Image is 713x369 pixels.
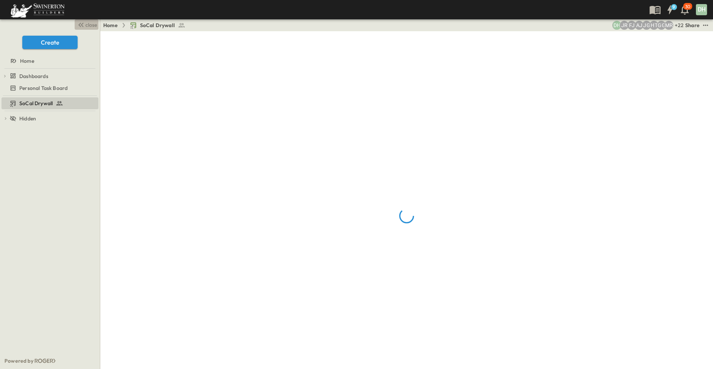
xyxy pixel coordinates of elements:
div: Jorge Garcia (jorgarcia@swinerton.com) [642,21,651,30]
div: Joshua Russell (joshua.russell@swinerton.com) [620,21,629,30]
div: SoCal Drywalltest [1,97,98,109]
button: DH [695,3,708,16]
a: Home [1,56,97,66]
button: Create [22,36,78,49]
button: 9 [662,3,677,16]
div: Daryll Hayward (daryll.hayward@swinerton.com) [612,21,621,30]
p: 30 [685,4,690,10]
nav: breadcrumbs [103,22,190,29]
span: Hidden [19,115,36,122]
div: Francisco J. Sanchez (frsanchez@swinerton.com) [627,21,636,30]
div: Meghana Raj (meghana.raj@swinerton.com) [664,21,673,30]
h6: 9 [673,4,675,10]
button: test [701,21,710,30]
div: Haaris Tahmas (haaris.tahmas@swinerton.com) [649,21,658,30]
a: Personal Task Board [1,83,97,93]
a: SoCal Drywall [130,22,185,29]
span: Home [20,57,34,65]
button: close [75,19,98,30]
span: SoCal Drywall [19,100,53,107]
span: close [85,21,97,29]
div: Anthony Jimenez (anthony.jimenez@swinerton.com) [635,21,644,30]
span: Dashboards [19,72,48,80]
p: + 22 [675,22,682,29]
div: Personal Task Boardtest [1,82,98,94]
a: SoCal Drywall [1,98,97,109]
div: Share [685,22,700,29]
a: Dashboards [10,71,97,81]
span: Personal Task Board [19,84,68,92]
div: DH [696,4,707,15]
img: 6c363589ada0b36f064d841b69d3a419a338230e66bb0a533688fa5cc3e9e735.png [9,2,66,17]
a: Home [103,22,118,29]
span: SoCal Drywall [140,22,175,29]
div: Gerrad Gerber (gerrad.gerber@swinerton.com) [657,21,666,30]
